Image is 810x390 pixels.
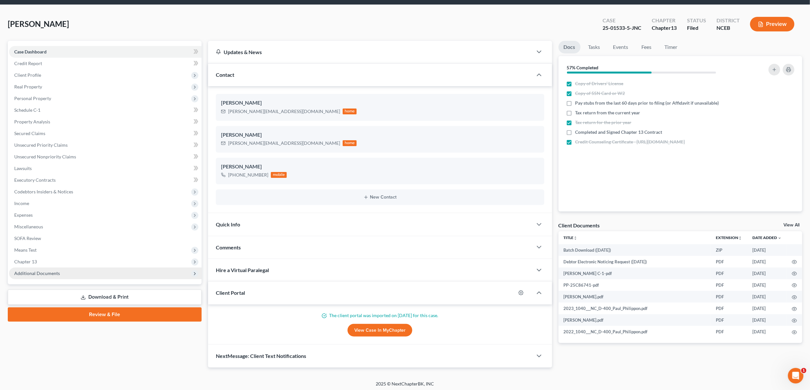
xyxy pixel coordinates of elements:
[559,256,711,268] td: Debtor Electronic Noticing Request ([DATE])
[583,41,605,53] a: Tasks
[559,326,711,338] td: 2022_1040___NC_D-400_Paul_Philippon.pdf
[660,41,683,53] a: Timer
[747,314,787,326] td: [DATE]
[559,279,711,291] td: PP-25C86741-pdf
[603,24,641,32] div: 25-01533-5-JNC
[216,244,241,250] span: Comments
[778,236,782,240] i: expand_more
[788,368,804,384] iframe: Intercom live chat
[711,279,747,291] td: PDF
[747,279,787,291] td: [DATE]
[559,244,711,256] td: Batch Download ([DATE])
[221,99,539,107] div: [PERSON_NAME]
[8,290,202,305] a: Download & Print
[752,235,782,240] a: Date Added expand_more
[343,109,357,114] div: home
[216,353,306,359] span: NextMessage: Client Text Notifications
[216,312,544,319] p: The client portal was imported on [DATE] for this case.
[216,72,234,78] span: Contact
[559,303,711,314] td: 2023_1040___NC_D-400_Paul_Philippon.pdf
[8,19,69,29] span: [PERSON_NAME]
[711,326,747,338] td: PDF
[747,326,787,338] td: [DATE]
[14,201,29,206] span: Income
[711,256,747,268] td: PDF
[608,41,634,53] a: Events
[575,90,625,97] span: Copy of SSN Card or W2
[575,119,632,126] span: Tax return for the prior year
[559,291,711,303] td: [PERSON_NAME].pdf
[559,41,581,53] a: Docs
[14,166,32,171] span: Lawsuits
[14,96,51,101] span: Personal Property
[716,235,742,240] a: Extensionunfold_more
[711,244,747,256] td: ZIP
[271,172,287,178] div: mobile
[559,222,600,229] div: Client Documents
[687,24,706,32] div: Filed
[14,142,68,148] span: Unsecured Priority Claims
[14,177,56,183] span: Executory Contracts
[747,256,787,268] td: [DATE]
[575,100,719,106] span: Pay stubs from the last 60 days prior to filing (or Affidavit if unavailable)
[574,236,578,240] i: unfold_more
[783,223,800,227] a: View All
[711,314,747,326] td: PDF
[8,307,202,322] a: Review & File
[14,224,43,229] span: Miscellaneous
[750,17,794,31] button: Preview
[14,189,73,194] span: Codebtors Insiders & Notices
[9,46,202,58] a: Case Dashboard
[671,25,677,31] span: 13
[9,104,202,116] a: Schedule C-1
[14,212,33,218] span: Expenses
[567,65,599,70] strong: 57% Completed
[747,291,787,303] td: [DATE]
[14,259,37,264] span: Chapter 13
[9,116,202,128] a: Property Analysis
[9,163,202,174] a: Lawsuits
[716,24,740,32] div: NCEB
[228,108,340,115] div: [PERSON_NAME][EMAIL_ADDRESS][DOMAIN_NAME]
[652,24,677,32] div: Chapter
[14,61,42,66] span: Credit Report
[221,131,539,139] div: [PERSON_NAME]
[9,139,202,151] a: Unsecured Priority Claims
[14,270,60,276] span: Additional Documents
[14,119,50,124] span: Property Analysis
[747,244,787,256] td: [DATE]
[9,174,202,186] a: Executory Contracts
[228,172,268,178] div: [PHONE_NUMBER]
[14,235,41,241] span: SOFA Review
[738,236,742,240] i: unfold_more
[559,314,711,326] td: [PERSON_NAME].pdf
[636,41,657,53] a: Fees
[14,154,76,159] span: Unsecured Nonpriority Claims
[14,107,40,113] span: Schedule C-1
[747,268,787,279] td: [DATE]
[9,151,202,163] a: Unsecured Nonpriority Claims
[575,139,685,145] span: Credit Counseling Certificate - [URL][DOMAIN_NAME]
[14,72,41,78] span: Client Profile
[228,140,340,146] div: [PERSON_NAME][EMAIL_ADDRESS][DOMAIN_NAME]
[9,128,202,139] a: Secured Claims
[216,267,269,273] span: Hire a Virtual Paralegal
[716,17,740,24] div: District
[14,247,37,253] span: Means Test
[687,17,706,24] div: Status
[343,140,357,146] div: home
[221,163,539,171] div: [PERSON_NAME]
[221,195,539,200] button: New Contact
[564,235,578,240] a: Titleunfold_more
[9,58,202,69] a: Credit Report
[14,131,45,136] span: Secured Claims
[711,291,747,303] td: PDF
[575,129,662,135] span: Completed and Signed Chapter 13 Contract
[603,17,641,24] div: Case
[348,324,412,337] a: View Case in MyChapter
[575,109,640,116] span: Tax return from the current year
[575,80,624,87] span: Copy of Drivers’ License
[747,303,787,314] td: [DATE]
[801,368,806,373] span: 1
[711,303,747,314] td: PDF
